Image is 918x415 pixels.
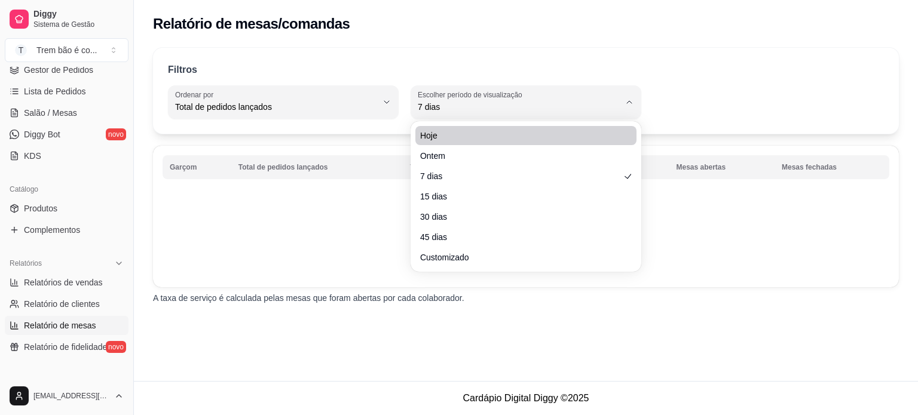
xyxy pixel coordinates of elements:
[420,251,620,263] span: Customizado
[24,298,100,310] span: Relatório de clientes
[231,155,403,179] th: Total de pedidos lançados
[24,64,93,76] span: Gestor de Pedidos
[175,101,377,113] span: Total de pedidos lançados
[163,155,231,179] th: Garçom
[669,155,775,179] th: Mesas abertas
[33,20,124,29] span: Sistema de Gestão
[24,224,80,236] span: Complementos
[5,180,128,199] div: Catálogo
[5,38,128,62] button: Select a team
[24,150,41,162] span: KDS
[420,190,620,202] span: 15 dias
[775,155,889,179] th: Mesas fechadas
[10,259,42,268] span: Relatórios
[134,381,918,415] footer: Cardápio Digital Diggy © 2025
[24,276,103,288] span: Relatórios de vendas
[24,341,107,353] span: Relatório de fidelidade
[153,14,350,33] h2: Relatório de mesas/comandas
[420,130,620,142] span: Hoje
[5,371,128,390] div: Gerenciar
[175,90,218,100] label: Ordenar por
[33,9,124,20] span: Diggy
[418,90,526,100] label: Escolher período de visualização
[420,150,620,162] span: Ontem
[418,101,620,113] span: 7 dias
[420,211,620,223] span: 30 dias
[168,63,197,77] p: Filtros
[36,44,97,56] div: Trem bão é co ...
[24,107,77,119] span: Salão / Mesas
[24,85,86,97] span: Lista de Pedidos
[24,319,96,331] span: Relatório de mesas
[420,170,620,182] span: 7 dias
[33,391,109,401] span: [EMAIL_ADDRESS][DOMAIN_NAME]
[163,182,889,278] td: Nenhum dado encontrado
[24,128,60,140] span: Diggy Bot
[153,292,899,304] p: A taxa de serviço é calculada pelas mesas que foram abertas por cada colaborador.
[24,202,57,214] span: Produtos
[420,231,620,243] span: 45 dias
[403,155,557,179] th: Valor total dos pedidos
[15,44,27,56] span: T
